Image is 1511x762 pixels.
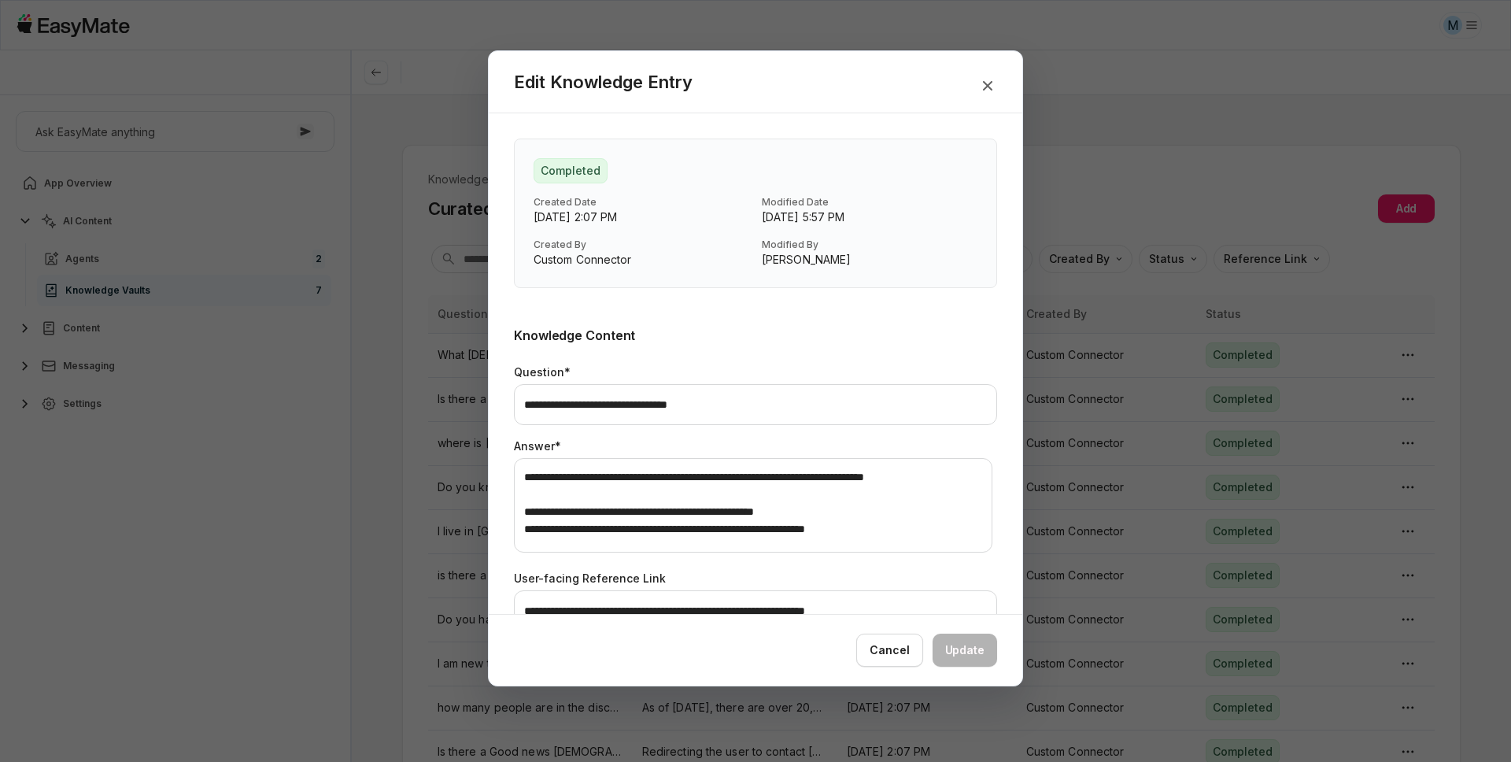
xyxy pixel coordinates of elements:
div: Edit Knowledge Entry [514,70,693,94]
p: [PERSON_NAME] [762,251,977,268]
div: Completed [534,158,608,183]
p: Modified By [762,239,977,251]
p: Created By [534,239,749,251]
p: Modified Date [762,196,977,209]
p: Custom Connector [534,251,749,268]
p: Created Date [534,196,749,209]
p: [DATE] 5:57 PM [762,209,977,226]
p: [DATE] 2:07 PM [534,209,749,226]
button: Cancel [856,634,922,667]
p: Knowledge Content [514,326,997,345]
